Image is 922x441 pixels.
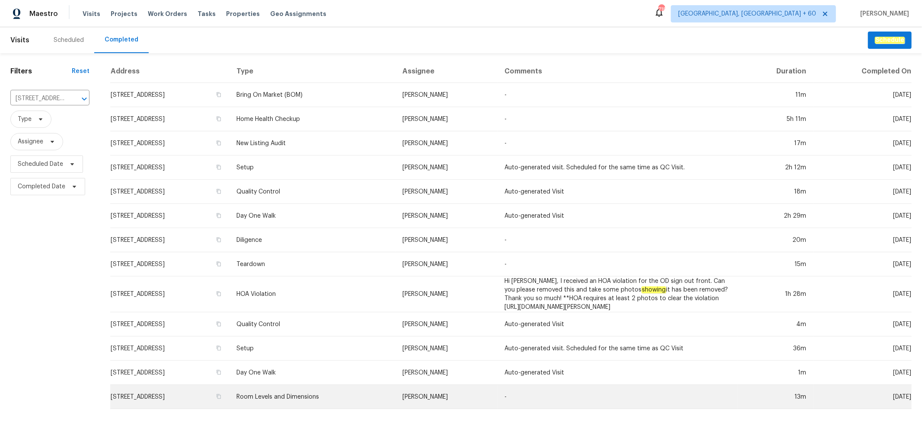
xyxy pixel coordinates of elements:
[110,155,230,180] td: [STREET_ADDRESS]
[215,187,223,195] button: Copy Address
[396,252,498,276] td: [PERSON_NAME]
[498,276,738,312] td: Hi [PERSON_NAME], I received an HOA violation for the OD sign out front. Can you please removed t...
[814,252,912,276] td: [DATE]
[10,31,29,50] span: Visits
[230,107,396,131] td: Home Health Checkup
[738,155,813,180] td: 2h 12m
[498,312,738,336] td: Auto-generated Visit
[198,11,216,17] span: Tasks
[215,393,223,400] button: Copy Address
[738,276,813,312] td: 1h 28m
[110,312,230,336] td: [STREET_ADDRESS]
[814,361,912,385] td: [DATE]
[738,107,813,131] td: 5h 11m
[498,60,738,83] th: Comments
[738,60,813,83] th: Duration
[29,10,58,18] span: Maestro
[396,336,498,361] td: [PERSON_NAME]
[396,155,498,180] td: [PERSON_NAME]
[215,260,223,268] button: Copy Address
[230,60,396,83] th: Type
[498,228,738,252] td: -
[396,312,498,336] td: [PERSON_NAME]
[868,32,912,49] button: Schedule
[498,252,738,276] td: -
[678,10,816,18] span: [GEOGRAPHIC_DATA], [GEOGRAPHIC_DATA] + 60
[396,180,498,204] td: [PERSON_NAME]
[814,385,912,409] td: [DATE]
[270,10,326,18] span: Geo Assignments
[83,10,100,18] span: Visits
[230,276,396,312] td: HOA Violation
[230,252,396,276] td: Teardown
[814,336,912,361] td: [DATE]
[738,204,813,228] td: 2h 29m
[498,155,738,180] td: Auto-generated visit. Scheduled for the same time as QC Visit.
[814,60,912,83] th: Completed On
[498,131,738,155] td: -
[230,204,396,228] td: Day One Walk
[110,60,230,83] th: Address
[54,36,84,44] div: Scheduled
[105,35,138,44] div: Completed
[738,361,813,385] td: 1m
[498,204,738,228] td: Auto-generated Visit
[110,180,230,204] td: [STREET_ADDRESS]
[18,137,43,146] span: Assignee
[230,155,396,180] td: Setup
[215,368,223,376] button: Copy Address
[215,236,223,244] button: Copy Address
[857,10,909,18] span: [PERSON_NAME]
[148,10,187,18] span: Work Orders
[658,5,664,14] div: 718
[110,228,230,252] td: [STREET_ADDRESS]
[738,131,813,155] td: 17m
[215,163,223,171] button: Copy Address
[396,204,498,228] td: [PERSON_NAME]
[226,10,260,18] span: Properties
[215,139,223,147] button: Copy Address
[230,228,396,252] td: Diligence
[215,290,223,298] button: Copy Address
[498,83,738,107] td: -
[215,115,223,123] button: Copy Address
[814,312,912,336] td: [DATE]
[396,107,498,131] td: [PERSON_NAME]
[738,83,813,107] td: 11m
[738,180,813,204] td: 18m
[72,67,89,76] div: Reset
[230,385,396,409] td: Room Levels and Dimensions
[78,93,90,105] button: Open
[111,10,137,18] span: Projects
[18,115,32,124] span: Type
[215,344,223,352] button: Copy Address
[10,67,72,76] h1: Filters
[18,160,63,168] span: Scheduled Date
[230,336,396,361] td: Setup
[230,83,396,107] td: Bring On Market (BOM)
[396,276,498,312] td: [PERSON_NAME]
[738,312,813,336] td: 4m
[814,131,912,155] td: [DATE]
[110,252,230,276] td: [STREET_ADDRESS]
[498,361,738,385] td: Auto-generated Visit
[814,228,912,252] td: [DATE]
[396,361,498,385] td: [PERSON_NAME]
[814,107,912,131] td: [DATE]
[215,212,223,219] button: Copy Address
[498,336,738,361] td: Auto-generated visit. Scheduled for the same time as QC Visit
[814,276,912,312] td: [DATE]
[641,286,666,293] em: showing
[110,385,230,409] td: [STREET_ADDRESS]
[396,60,498,83] th: Assignee
[110,361,230,385] td: [STREET_ADDRESS]
[110,276,230,312] td: [STREET_ADDRESS]
[814,204,912,228] td: [DATE]
[110,204,230,228] td: [STREET_ADDRESS]
[230,312,396,336] td: Quality Control
[498,107,738,131] td: -
[110,131,230,155] td: [STREET_ADDRESS]
[814,155,912,180] td: [DATE]
[230,131,396,155] td: New Listing Audit
[738,385,813,409] td: 13m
